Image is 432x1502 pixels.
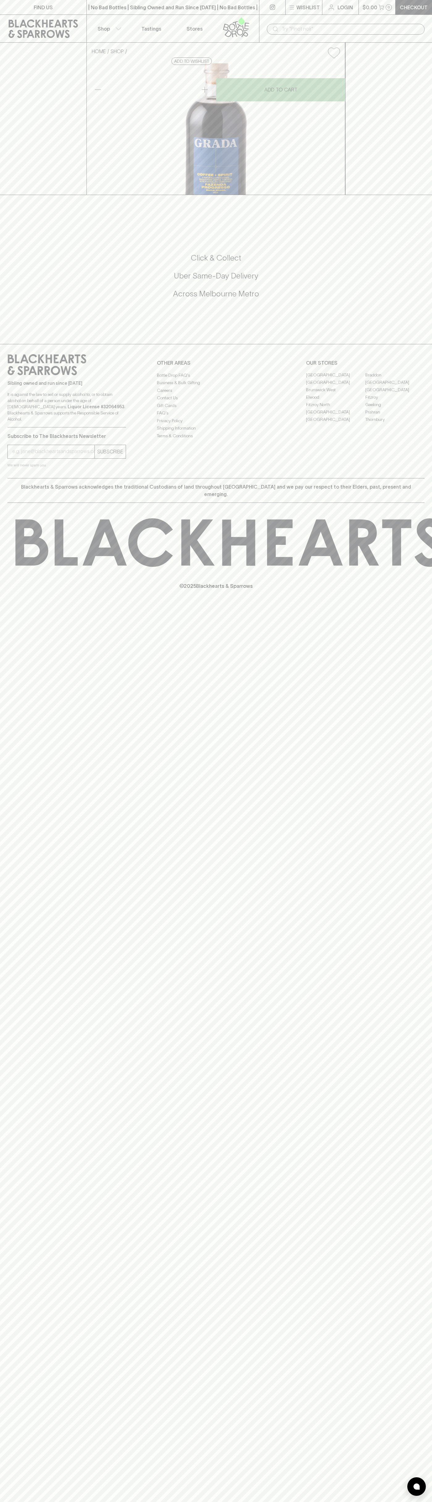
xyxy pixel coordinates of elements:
p: We will never spam you [7,462,126,468]
a: [GEOGRAPHIC_DATA] [306,409,365,416]
p: ADD TO CART [264,86,297,93]
p: FIND US [34,4,53,11]
a: HOME [92,49,106,54]
a: SHOP [111,49,124,54]
a: Gift Cards [157,402,275,409]
a: Fitzroy [365,394,425,401]
p: Tastings [141,25,161,32]
a: Braddon [365,371,425,379]
a: Shipping Information [157,425,275,432]
p: Shop [98,25,110,32]
p: Stores [187,25,203,32]
p: Login [338,4,353,11]
div: Call to action block [7,228,425,332]
p: It is against the law to sell or supply alcohol to, or to obtain alcohol on behalf of a person un... [7,391,126,422]
button: Add to wishlist [325,45,342,61]
a: [GEOGRAPHIC_DATA] [306,416,365,423]
input: e.g. jane@blackheartsandsparrows.com.au [12,447,94,456]
a: Stores [173,15,216,42]
a: [GEOGRAPHIC_DATA] [306,371,365,379]
button: SUBSCRIBE [95,445,126,458]
p: $0.00 [363,4,377,11]
button: Add to wishlist [171,57,212,65]
strong: Liquor License #32064953 [68,404,124,409]
a: [GEOGRAPHIC_DATA] [365,386,425,394]
p: 0 [388,6,390,9]
input: Try "Pinot noir" [282,24,420,34]
a: Terms & Conditions [157,432,275,439]
h5: Uber Same-Day Delivery [7,271,425,281]
a: Elwood [306,394,365,401]
h5: Click & Collect [7,253,425,263]
p: OUR STORES [306,359,425,367]
a: Privacy Policy [157,417,275,424]
a: Tastings [130,15,173,42]
p: SUBSCRIBE [97,448,123,455]
a: Fitzroy North [306,401,365,409]
img: bubble-icon [413,1483,420,1490]
p: Blackhearts & Sparrows acknowledges the traditional Custodians of land throughout [GEOGRAPHIC_DAT... [12,483,420,498]
h5: Across Melbourne Metro [7,289,425,299]
a: Bottle Drop FAQ's [157,371,275,379]
a: Thornbury [365,416,425,423]
button: ADD TO CART [216,78,345,101]
a: Prahran [365,409,425,416]
img: 32696.png [87,63,345,195]
a: Contact Us [157,394,275,402]
p: Subscribe to The Blackhearts Newsletter [7,432,126,440]
a: FAQ's [157,409,275,417]
a: Careers [157,387,275,394]
a: Geelong [365,401,425,409]
a: [GEOGRAPHIC_DATA] [365,379,425,386]
p: OTHER AREAS [157,359,275,367]
a: Business & Bulk Gifting [157,379,275,387]
a: Brunswick West [306,386,365,394]
a: [GEOGRAPHIC_DATA] [306,379,365,386]
p: Wishlist [296,4,320,11]
p: Checkout [400,4,428,11]
button: Shop [87,15,130,42]
p: Sibling owned and run since [DATE] [7,380,126,386]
